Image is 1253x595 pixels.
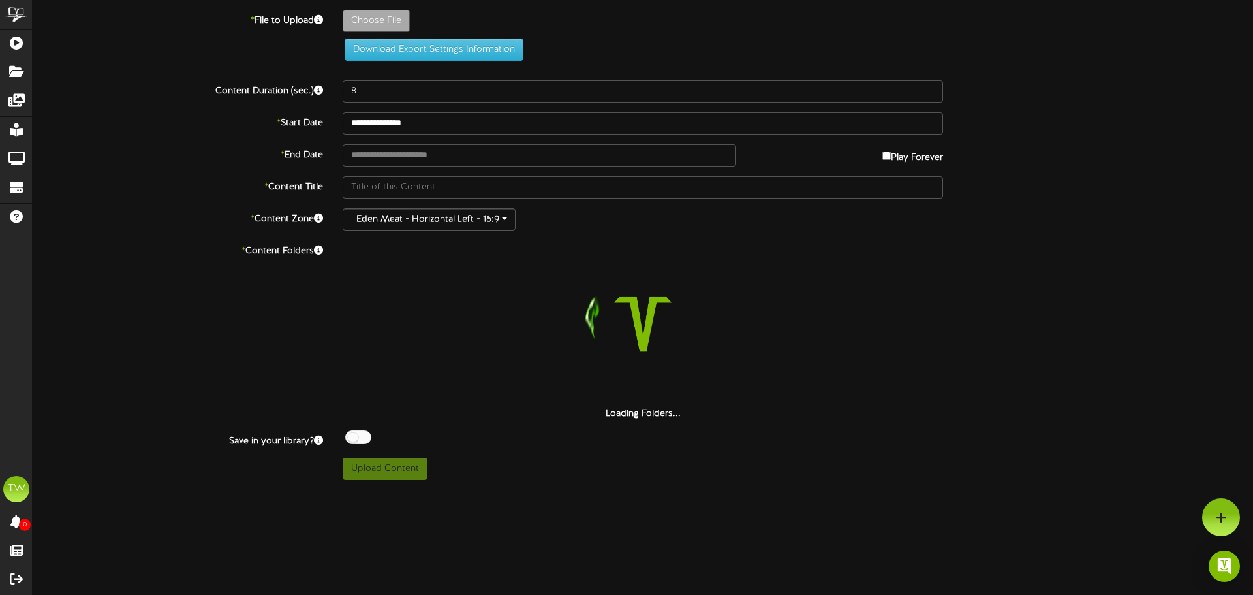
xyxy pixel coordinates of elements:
[23,144,333,162] label: End Date
[606,409,681,419] strong: Loading Folders...
[23,208,333,226] label: Content Zone
[3,476,29,502] div: TW
[23,80,333,98] label: Content Duration (sec.)
[19,519,31,531] span: 0
[559,240,726,408] img: loading-spinner-1.png
[23,112,333,130] label: Start Date
[343,176,943,199] input: Title of this Content
[345,39,523,61] button: Download Export Settings Information
[23,176,333,194] label: Content Title
[343,458,427,480] button: Upload Content
[882,152,891,160] input: Play Forever
[882,144,943,165] label: Play Forever
[23,430,333,448] label: Save in your library?
[23,240,333,258] label: Content Folders
[338,44,523,54] a: Download Export Settings Information
[1209,551,1240,582] div: Open Intercom Messenger
[343,208,516,231] button: Eden Meat - Horizontal Left - 16:9
[23,10,333,27] label: File to Upload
